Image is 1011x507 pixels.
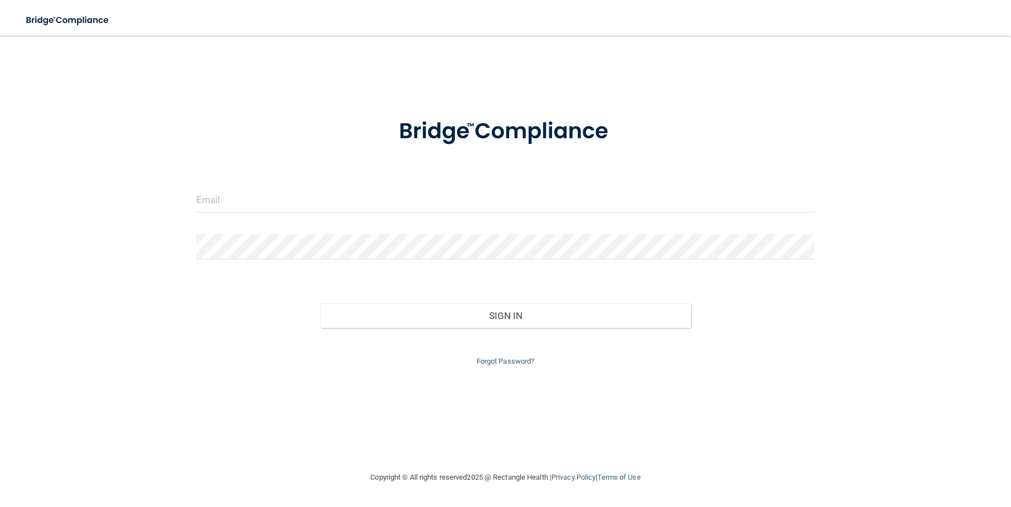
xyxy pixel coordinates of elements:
[597,473,640,481] a: Terms of Use
[552,473,596,481] a: Privacy Policy
[320,303,691,328] button: Sign In
[302,460,709,495] div: Copyright © All rights reserved 2025 @ Rectangle Health | |
[196,187,815,213] input: Email
[376,103,636,161] img: bridge_compliance_login_screen.278c3ca4.svg
[477,357,535,365] a: Forgot Password?
[17,9,119,32] img: bridge_compliance_login_screen.278c3ca4.svg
